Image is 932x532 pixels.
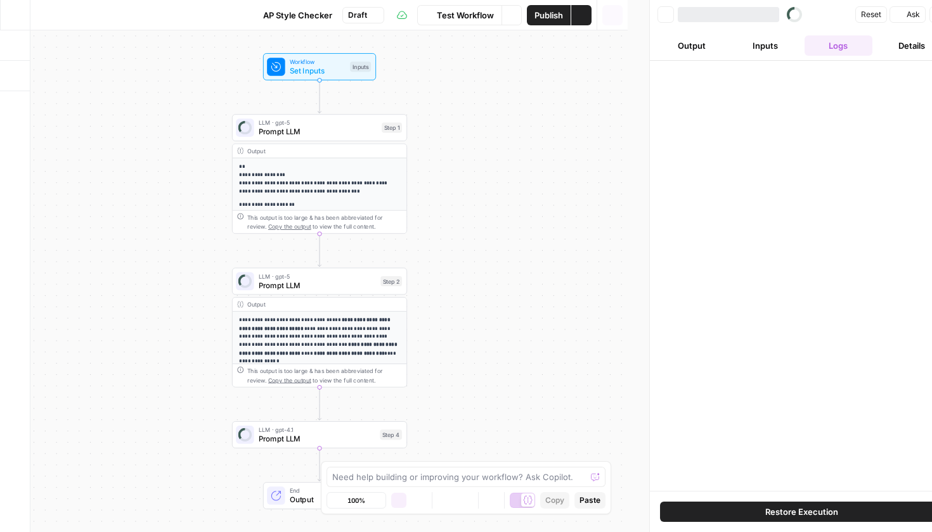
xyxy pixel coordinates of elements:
div: Output [247,146,376,155]
span: LLM · gpt-4.1 [259,425,375,434]
div: Step 1 [382,123,402,133]
button: Output [657,35,726,56]
div: LLM · gpt-4.1Prompt LLMStep 4 [232,421,407,448]
span: LLM · gpt-5 [259,272,376,281]
button: Reset [855,6,887,23]
button: Paste [574,492,605,509]
span: Ask [907,9,920,20]
span: AP Style Checker [263,9,332,22]
g: Edge from start to step_1 [318,80,321,113]
span: Reset [861,9,881,20]
div: Step 2 [380,276,402,286]
button: Copy [540,492,569,509]
span: Copy [545,495,564,506]
span: Copy the output [268,223,311,230]
span: End [290,486,366,495]
div: This output is too large & has been abbreviated for review. to view the full content. [247,213,402,231]
button: AP Style Checker [244,5,340,25]
button: Draft [342,7,384,23]
span: LLM · gpt-5 [259,118,377,127]
span: Paste [579,495,600,506]
span: Publish [534,9,563,22]
span: Output [290,494,366,505]
button: Test Workflow [417,5,502,25]
span: Prompt LLM [259,126,377,137]
div: Step 4 [380,429,402,440]
div: EndOutput [232,482,407,509]
div: WorkflowSet InputsInputs [232,53,407,80]
div: Inputs [350,61,371,72]
span: Set Inputs [290,65,346,77]
span: Prompt LLM [259,279,376,291]
span: Draft [348,9,367,21]
div: This output is too large & has been abbreviated for review. to view the full content. [247,367,402,385]
span: Copy the output [268,377,311,384]
button: Publish [527,5,571,25]
button: Ask [890,6,926,23]
button: Logs [805,35,873,56]
span: 100% [347,495,365,505]
span: Prompt LLM [259,433,375,445]
span: Test Workflow [437,9,494,22]
g: Edge from step_1 to step_2 [318,234,321,267]
span: Workflow [290,57,346,66]
g: Edge from step_4 to end [318,448,321,481]
button: Inputs [731,35,799,56]
g: Edge from step_2 to step_4 [318,388,321,421]
span: Restore Execution [765,505,838,518]
div: Output [247,300,376,308]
